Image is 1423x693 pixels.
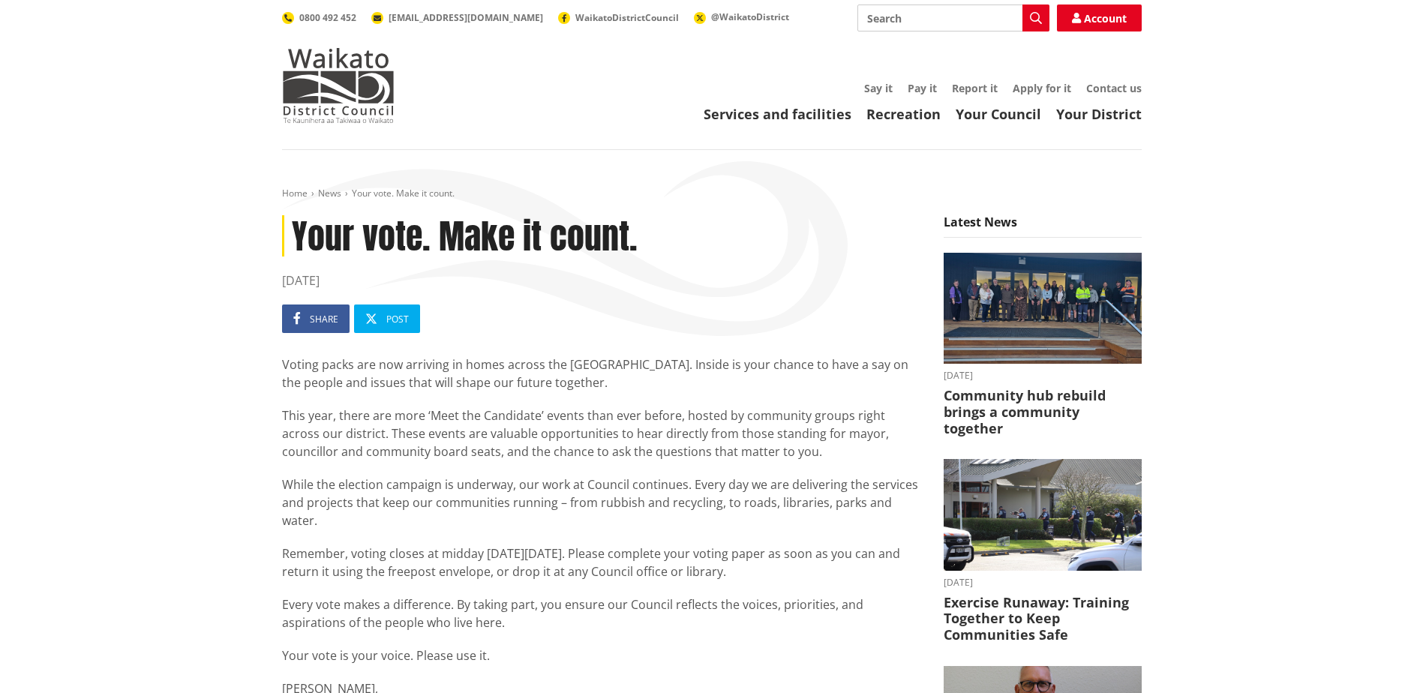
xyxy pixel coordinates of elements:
[282,304,350,333] a: Share
[575,11,679,24] span: WaikatoDistrictCouncil
[371,11,543,24] a: [EMAIL_ADDRESS][DOMAIN_NAME]
[282,48,395,123] img: Waikato District Council - Te Kaunihera aa Takiwaa o Waikato
[352,187,455,199] span: Your vote. Make it count.
[704,105,851,123] a: Services and facilities
[1056,105,1142,123] a: Your District
[694,10,789,23] a: @WaikatoDistrict
[282,595,921,631] p: Every vote makes a difference. By taking part, you ensure our Council reflects the voices, priori...
[282,215,921,256] h1: Your vote. Make it count.
[944,253,1142,364] img: Glen Afton and Pukemiro Districts Community Hub
[857,4,1049,31] input: Search input
[282,187,1142,200] nav: breadcrumb
[282,187,308,199] a: Home
[944,388,1142,436] h3: Community hub rebuild brings a community together
[944,215,1142,238] h5: Latest News
[1086,81,1142,95] a: Contact us
[944,578,1142,587] time: [DATE]
[310,313,338,325] span: Share
[944,459,1142,571] img: AOS Exercise Runaway
[944,595,1142,643] h3: Exercise Runaway: Training Together to Keep Communities Safe
[299,11,356,24] span: 0800 492 452
[282,646,921,664] p: Your vote is your voice. Please use it.
[558,11,679,24] a: WaikatoDistrictCouncil
[282,355,921,391] p: Voting packs are now arriving in homes across the [GEOGRAPHIC_DATA]. Inside is your chance to hav...
[866,105,941,123] a: Recreation
[711,10,789,23] span: @WaikatoDistrict
[389,11,543,24] span: [EMAIL_ADDRESS][DOMAIN_NAME]
[354,304,420,333] a: Post
[1013,81,1071,95] a: Apply for it
[386,313,409,325] span: Post
[282,475,921,529] p: While the election campaign is underway, our work at Council continues. Every day we are deliveri...
[952,81,998,95] a: Report it
[282,271,921,289] time: [DATE]
[282,11,356,24] a: 0800 492 452
[908,81,937,95] a: Pay it
[864,81,893,95] a: Say it
[944,253,1142,436] a: A group of people stands in a line on a wooden deck outside a modern building, smiling. The mood ...
[282,406,921,460] p: This year, there are more ‘Meet the Candidate’ events than ever before, hosted by community group...
[282,544,921,580] p: Remember, voting closes at midday [DATE][DATE]. Please complete your voting paper as soon as you ...
[318,187,341,199] a: News
[956,105,1041,123] a: Your Council
[944,459,1142,643] a: [DATE] Exercise Runaway: Training Together to Keep Communities Safe
[944,371,1142,380] time: [DATE]
[1057,4,1142,31] a: Account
